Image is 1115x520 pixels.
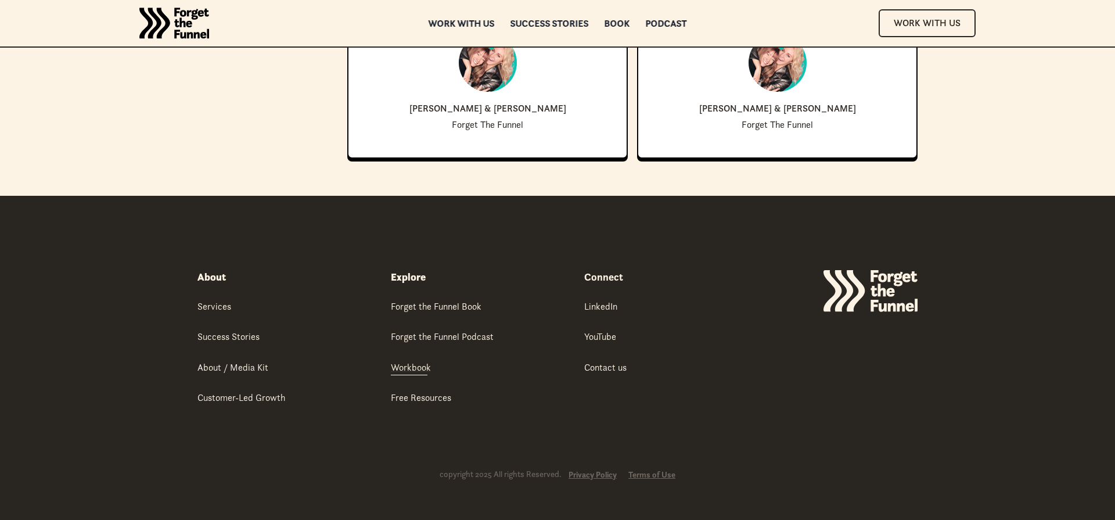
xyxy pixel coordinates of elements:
[584,300,617,314] a: LinkedIn
[429,19,495,27] a: Work with us
[584,270,623,284] strong: Connect
[646,19,687,27] a: Podcast
[584,361,627,375] a: Contact us
[197,391,285,404] div: Customer-Led Growth
[197,270,226,284] div: About
[628,470,675,480] a: Terms of Use
[391,330,494,345] a: Forget the Funnel Podcast
[584,330,616,343] div: YouTube
[452,120,523,130] p: Forget The Funnel
[584,330,616,345] a: YouTube
[742,120,813,130] p: Forget The Funnel
[391,270,426,284] div: Explore
[440,469,562,480] div: copyright 2025 All rights Reserved.
[391,391,451,406] a: Free Resources
[391,330,494,343] div: Forget the Funnel Podcast
[197,300,231,313] div: Services
[197,330,260,343] div: Success Stories
[510,19,589,27] a: Success Stories
[879,9,976,37] a: Work With Us
[391,300,481,313] div: Forget the Funnel Book
[197,330,260,345] a: Success Stories
[605,19,630,27] a: Book
[584,300,617,313] div: LinkedIn
[197,361,268,375] a: About / Media Kit
[391,300,481,314] a: Forget the Funnel Book
[197,391,285,406] a: Customer-Led Growth
[391,391,451,404] div: Free Resources
[197,300,231,314] a: Services
[391,361,431,375] a: Workbook
[584,361,627,374] div: Contact us
[699,103,856,113] p: [PERSON_NAME] & [PERSON_NAME]
[197,361,268,374] div: About / Media Kit
[391,361,431,374] div: Workbook
[569,470,617,480] a: Privacy Policy
[409,103,566,113] p: [PERSON_NAME] & [PERSON_NAME]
